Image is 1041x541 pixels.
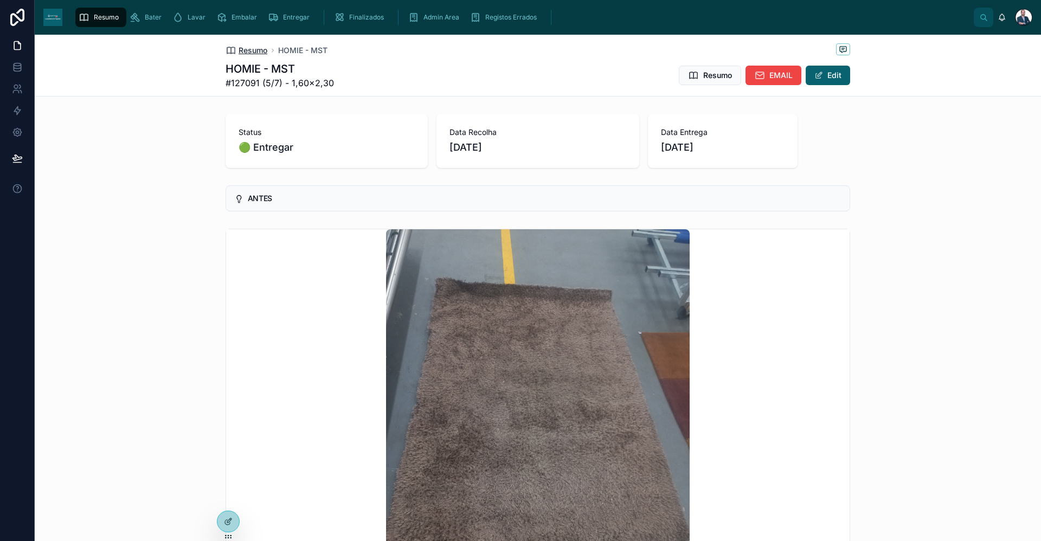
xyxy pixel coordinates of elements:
a: Admin Area [405,8,467,27]
button: EMAIL [746,66,801,85]
button: Edit [806,66,850,85]
a: Resumo [226,45,267,56]
span: Resumo [239,45,267,56]
span: Lavar [188,13,205,22]
button: Resumo [679,66,741,85]
h5: ANTES [248,195,841,202]
div: scrollable content [71,5,974,29]
a: Embalar [213,8,265,27]
span: Registos Errados [485,13,537,22]
a: Registos Errados [467,8,544,27]
a: Finalizados [331,8,391,27]
span: Data Entrega [661,127,785,138]
a: Resumo [75,8,126,27]
a: Bater [126,8,169,27]
span: Bater [145,13,162,22]
span: Resumo [703,70,732,81]
a: Entregar [265,8,317,27]
span: Data Recolha [449,127,626,138]
span: 🟢 Entregar [239,140,415,155]
span: EMAIL [769,70,793,81]
span: Embalar [232,13,257,22]
img: App logo [43,9,62,26]
a: Lavar [169,8,213,27]
span: [DATE] [449,140,626,155]
span: Finalizados [349,13,384,22]
span: [DATE] [661,140,785,155]
span: #127091 (5/7) - 1,60×2,30 [226,76,334,89]
span: Status [239,127,415,138]
span: Resumo [94,13,119,22]
h1: HOMIE - MST [226,61,334,76]
span: Admin Area [423,13,459,22]
span: Entregar [283,13,310,22]
a: HOMIE - MST [278,45,327,56]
